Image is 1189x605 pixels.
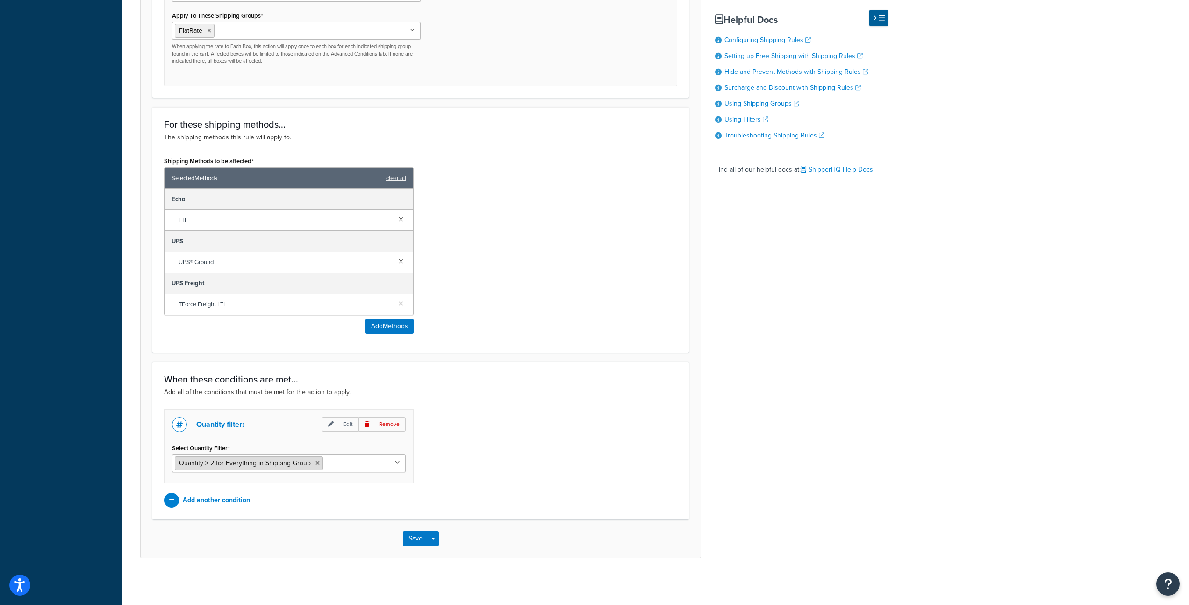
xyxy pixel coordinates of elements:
[196,418,244,431] p: Quantity filter:
[801,165,873,174] a: ShipperHQ Help Docs
[164,119,677,130] h3: For these shipping methods...
[164,374,677,384] h3: When these conditions are met...
[172,445,230,452] label: Select Quantity Filter
[164,387,677,397] p: Add all of the conditions that must be met for the action to apply.
[179,298,391,311] span: TForce Freight LTL
[322,417,358,432] p: Edit
[724,83,861,93] a: Surcharge and Discount with Shipping Rules
[164,132,677,143] p: The shipping methods this rule will apply to.
[403,531,428,546] button: Save
[172,43,421,65] p: When applying the rate to Each Box, this action will apply once to each box for each indicated sh...
[715,156,888,176] div: Find all of our helpful docs at:
[724,130,824,140] a: Troubleshooting Shipping Rules
[179,256,391,269] span: UPS® Ground
[365,319,414,334] button: AddMethods
[165,231,413,252] div: UPS
[869,10,888,26] button: Hide Help Docs
[172,12,263,20] label: Apply To These Shipping Groups
[165,189,413,210] div: Echo
[179,214,391,227] span: LTL
[164,158,254,165] label: Shipping Methods to be affected
[1156,572,1180,596] button: Open Resource Center
[386,172,406,185] a: clear all
[724,115,768,124] a: Using Filters
[724,99,799,108] a: Using Shipping Groups
[358,417,406,432] p: Remove
[724,51,863,61] a: Setting up Free Shipping with Shipping Rules
[165,273,413,294] div: UPS Freight
[179,26,202,36] span: FlatRate
[179,458,311,468] span: Quantity > 2 for Everything in Shipping Group
[715,14,888,25] h3: Helpful Docs
[724,35,811,45] a: Configuring Shipping Rules
[172,172,381,185] span: Selected Methods
[183,494,250,507] p: Add another condition
[724,67,868,77] a: Hide and Prevent Methods with Shipping Rules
